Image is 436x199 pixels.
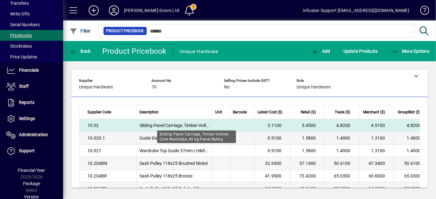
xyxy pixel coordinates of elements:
[139,173,192,178] span: Sash Pulley 118x25 Bronze
[87,186,107,191] span: 10.204PB
[68,25,92,37] button: Filter
[394,132,430,144] td: 1.4000
[3,95,63,111] a: Reports
[325,182,359,195] td: 37.2500
[391,49,430,54] span: More Options
[3,19,63,30] a: Serial Numbers
[19,84,29,89] span: Staff
[139,186,208,191] span: Sash Pulley 118x25 Polished Brass
[70,49,91,54] span: Back
[265,161,281,166] span: 32.6500
[87,136,105,141] span: 10.020.1
[291,144,325,157] td: 1.5800
[268,123,281,128] span: 3.1100
[87,148,101,153] span: 10.021
[394,157,430,170] td: 50.6100
[79,85,113,90] span: Unique Hardware
[325,119,359,132] td: 4.8200
[394,144,430,157] td: 1.4000
[139,136,205,141] span: Guide Disc Wardrobe 42mm Black
[390,45,431,57] button: More Options
[394,119,430,132] td: 4.8200
[359,119,394,132] td: 4.5100
[325,144,359,157] td: 1.4000
[3,127,63,143] a: Administration
[6,1,29,6] span: Transfers
[394,170,430,182] td: 65.0300
[291,132,325,144] td: 1.5800
[104,5,124,16] button: Profile
[139,161,208,166] span: Sash Pulley 118x25 Brushed Nickel
[335,109,350,115] span: Trade ($)
[3,63,63,78] a: Financials
[325,157,359,170] td: 50.6100
[70,28,91,33] span: Filter
[180,46,218,57] div: Unique Hardware
[19,116,35,121] span: Settings
[291,182,325,195] td: 42.0600
[6,33,32,38] span: Pricebooks
[291,157,325,170] td: 57.1400
[215,109,222,115] span: Unit
[291,119,325,132] td: 5.4500
[19,148,35,153] span: Support
[394,182,430,195] td: 37.2500
[3,79,63,94] a: Staff
[325,170,359,182] td: 65.0300
[87,161,107,166] span: 10.204BN
[265,186,281,191] span: 24.0300
[3,143,63,159] a: Support
[344,46,378,56] span: Update Products
[297,85,331,90] span: Unique Hardware
[359,144,394,157] td: 1.3100
[233,109,247,115] span: Barcode
[257,109,282,115] span: Latest Cost ($)
[3,30,63,41] a: Pricebooks
[342,45,380,57] button: Update Products
[291,170,325,182] td: 73.4200
[3,9,63,19] a: Write Offs
[363,109,385,115] span: Merchant ($)
[6,22,40,27] span: Serial Numbers
[87,123,99,128] span: 10.02
[3,41,63,51] a: Stocktakes
[63,45,98,57] app-page-header-button: Back
[19,100,34,105] span: Reports
[139,109,159,115] span: Description
[6,11,30,16] span: Write Offs
[415,1,428,22] a: Knowledge Base
[359,157,394,170] td: 47.3400
[359,170,394,182] td: 60.8300
[3,51,63,62] a: Price Updates
[224,85,230,90] span: No
[398,109,421,115] span: GroupBldr ($)
[359,182,394,195] td: 34.8500
[87,173,107,178] span: 10.204BR
[139,123,281,128] span: Sliding Panel Carriage, Timber Hollow Core Wardrobe, 40 kg Panel Rating
[311,49,330,54] span: Add
[87,109,111,115] span: Supplier Code
[310,45,332,57] button: Add
[359,132,394,144] td: 1.3100
[19,132,48,137] span: Administration
[18,168,45,173] span: Financial Year
[268,148,281,153] span: 0.9100
[301,109,316,115] span: Retail ($)
[124,5,179,15] div: [PERSON_NAME] Doors Ltd
[265,173,281,178] span: 41.9500
[303,5,409,15] div: Infusion Support [EMAIL_ADDRESS][DOMAIN_NAME]
[139,148,217,153] span: Wardrobe Top Guide 37mm LH&RH Pair
[106,28,144,34] span: Product Pricebook
[325,132,359,144] td: 1.4000
[23,181,40,186] span: Package
[151,85,156,90] span: 70
[268,136,281,141] span: 0.9100
[3,111,63,127] a: Settings
[157,130,236,143] div: Sliding Panel Carriage, Timber Hollow Core Wardrobe, 40 kg Panel Rating
[68,45,92,57] button: Back
[6,54,37,59] span: Price Updates
[19,68,39,73] span: Financials
[103,46,167,56] div: Product Pricebook
[84,5,104,16] button: Add
[6,44,32,49] span: Stocktakes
